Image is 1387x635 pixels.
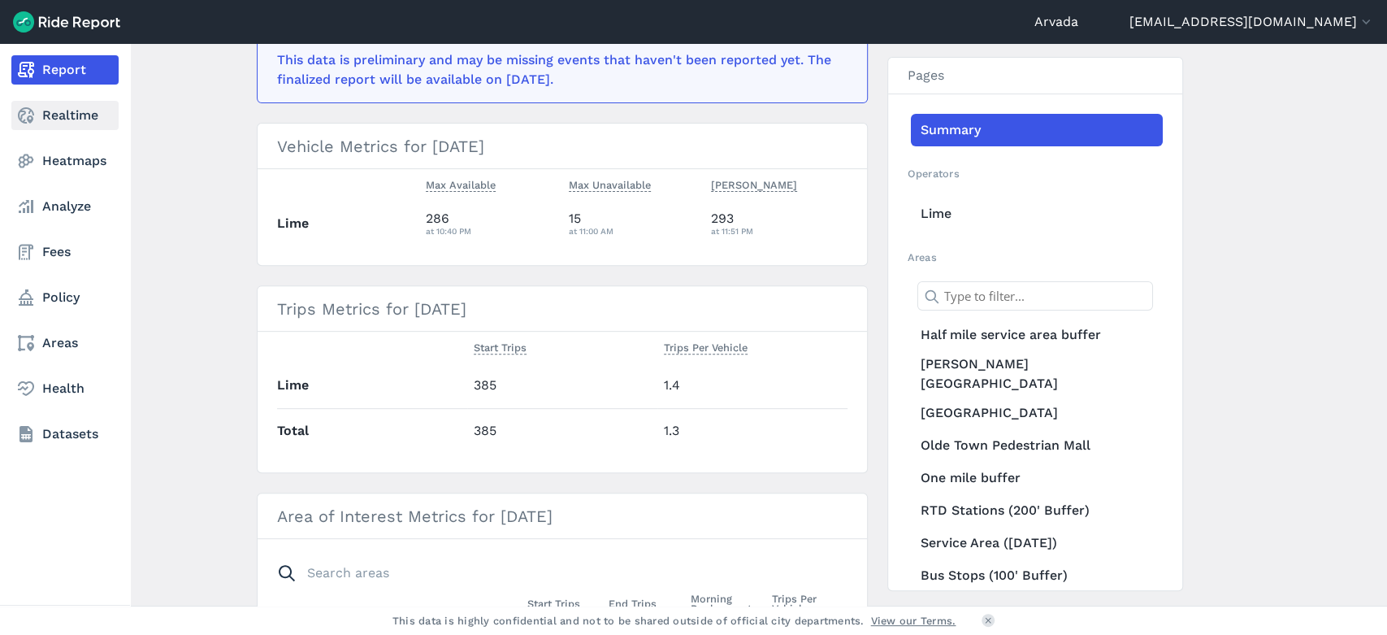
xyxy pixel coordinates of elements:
[527,594,580,614] button: Start Trips
[258,286,867,332] h3: Trips Metrics for [DATE]
[711,209,847,238] div: 293
[569,224,699,238] div: at 11:00 AM
[13,11,120,33] img: Ride Report
[474,338,527,358] button: Start Trips
[277,201,420,246] th: Lime
[911,462,1163,494] a: One mile buffer
[888,58,1182,94] h3: Pages
[467,408,657,453] td: 385
[911,351,1163,397] a: [PERSON_NAME][GEOGRAPHIC_DATA]
[657,363,847,408] td: 1.4
[277,408,467,453] th: Total
[11,192,119,221] a: Analyze
[569,176,651,192] span: Max Unavailable
[911,527,1163,559] a: Service Area ([DATE])
[609,594,657,611] span: End Trips
[258,494,867,539] h3: Area of Interest Metrics for [DATE]
[11,237,119,267] a: Fees
[11,328,119,358] a: Areas
[426,176,496,192] span: Max Available
[267,559,838,588] input: Search areas
[527,594,580,611] span: Start Trips
[911,319,1163,351] a: Half mile service area buffer
[664,338,748,358] button: Trips Per Vehicle
[911,114,1163,146] a: Summary
[772,589,847,615] span: Trips Per Vehicle
[691,589,760,615] span: Morning Deployment
[911,429,1163,462] a: Olde Town Pedestrian Mall
[917,281,1153,311] input: Type to filter...
[664,338,748,354] span: Trips Per Vehicle
[11,420,119,449] a: Datasets
[277,363,467,408] th: Lime
[871,613,956,628] a: View our Terms.
[691,589,760,619] button: Morning Deployment
[911,397,1163,429] a: [GEOGRAPHIC_DATA]
[569,209,699,238] div: 15
[1129,12,1374,32] button: [EMAIL_ADDRESS][DOMAIN_NAME]
[711,176,797,195] button: [PERSON_NAME]
[711,176,797,192] span: [PERSON_NAME]
[11,101,119,130] a: Realtime
[426,176,496,195] button: Max Available
[426,209,556,238] div: 286
[609,594,657,614] button: End Trips
[11,374,119,403] a: Health
[426,224,556,238] div: at 10:40 PM
[467,363,657,408] td: 385
[911,559,1163,592] a: Bus Stops (100' Buffer)
[11,55,119,85] a: Report
[908,250,1163,265] h2: Areas
[11,146,119,176] a: Heatmaps
[11,283,119,312] a: Policy
[258,124,867,169] h3: Vehicle Metrics for [DATE]
[1034,12,1078,32] a: Arvada
[474,338,527,354] span: Start Trips
[277,50,838,89] div: This data is preliminary and may be missing events that haven't been reported yet. The finalized ...
[908,166,1163,181] h2: Operators
[657,408,847,453] td: 1.3
[772,589,847,619] button: Trips Per Vehicle
[911,198,1163,230] a: Lime
[711,224,847,238] div: at 11:51 PM
[569,176,651,195] button: Max Unavailable
[911,494,1163,527] a: RTD Stations (200' Buffer)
